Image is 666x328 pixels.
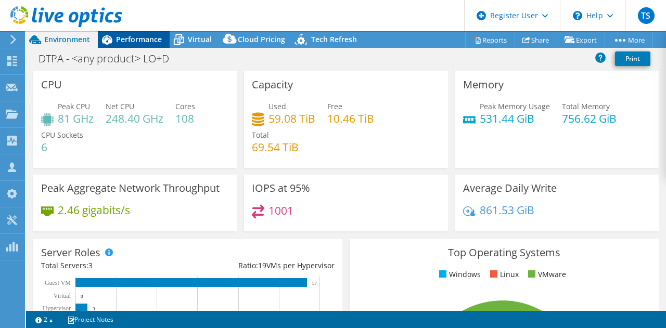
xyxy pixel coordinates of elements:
[312,281,317,286] text: 57
[327,101,342,111] span: Free
[81,294,83,299] text: 0
[480,113,550,124] h4: 531.44 GiB
[45,279,71,286] text: Guest VM
[58,113,94,124] h4: 81 GHz
[515,32,557,48] a: Share
[252,79,293,90] h3: Capacity
[252,141,299,153] h4: 69.54 TiB
[60,313,121,326] a: Project Notes
[252,182,310,194] h3: IOPS at 95%
[638,7,655,24] span: TS
[238,34,285,44] span: Cloud Pricing
[175,113,195,124] h4: 108
[58,101,90,111] span: Peak CPU
[268,101,286,111] span: Used
[43,305,71,312] text: Hypervisor
[465,32,515,48] a: Reports
[106,101,134,111] span: Net CPU
[557,32,605,48] a: Export
[41,260,188,271] div: Total Servers:
[58,204,130,216] h4: 2.46 gigabits/s
[44,34,90,44] span: Environment
[93,306,95,311] text: 3
[562,113,617,124] h4: 756.62 GiB
[54,292,71,299] text: Virtual
[252,130,269,140] span: Total
[480,101,550,111] span: Peak Memory Usage
[41,182,220,194] h3: Peak Aggregate Network Throughput
[437,269,481,280] li: Windows
[41,79,62,90] h3: CPU
[175,101,195,111] span: Cores
[41,130,83,140] span: CPU Sockets
[268,113,315,124] h4: 59.08 TiB
[41,141,83,153] h4: 6
[357,247,651,258] h3: Top Operating Systems
[463,79,504,90] h3: Memory
[106,113,163,124] h4: 248.40 GHz
[526,269,566,280] li: VMware
[28,313,60,326] a: 2
[268,205,293,216] h4: 1001
[562,101,610,111] span: Total Memory
[615,51,650,66] a: Print
[605,32,653,48] a: More
[463,182,557,194] h3: Average Daily Write
[488,269,519,280] li: Linux
[258,260,266,270] span: 19
[34,53,185,64] h1: DTPA - <any product> LO+D
[188,34,212,44] span: Virtual
[116,34,162,44] span: Performance
[88,260,93,270] span: 3
[327,113,374,124] h4: 10.46 TiB
[41,247,100,258] h3: Server Roles
[188,260,335,271] div: Ratio: VMs per Hypervisor
[573,11,582,20] svg: \n
[311,34,357,44] span: Tech Refresh
[480,204,534,216] h4: 861.53 GiB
